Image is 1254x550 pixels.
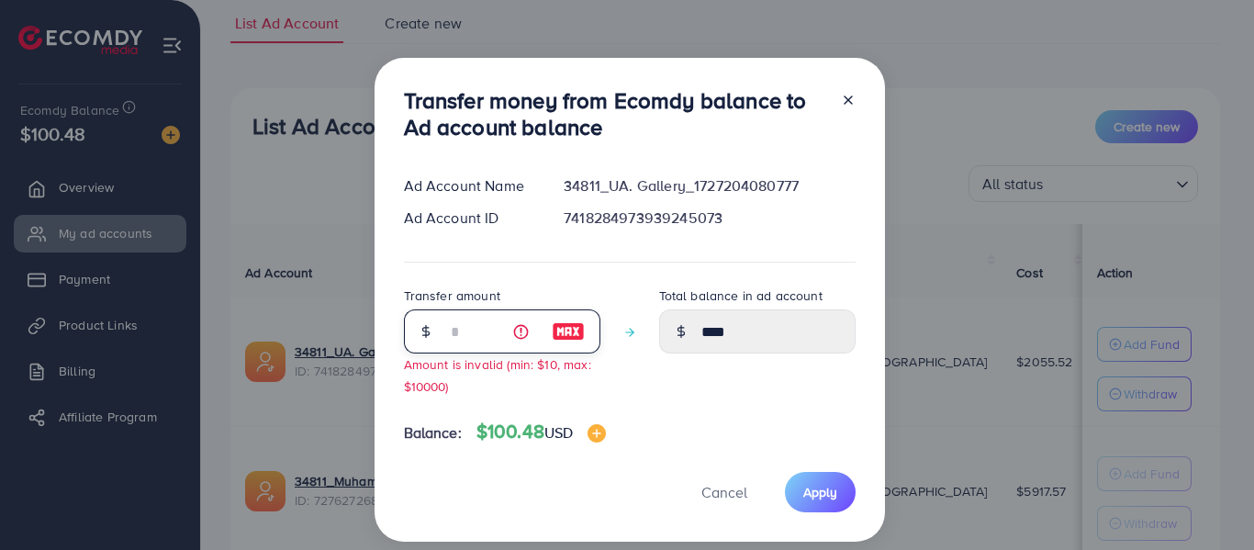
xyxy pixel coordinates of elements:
[404,355,591,394] small: Amount is invalid (min: $10, max: $10000)
[404,87,826,140] h3: Transfer money from Ecomdy balance to Ad account balance
[476,421,607,443] h4: $100.48
[552,320,585,342] img: image
[549,175,869,196] div: 34811_UA. Gallery_1727204080777
[803,483,837,501] span: Apply
[678,472,770,511] button: Cancel
[544,422,573,443] span: USD
[588,424,606,443] img: image
[1176,467,1240,536] iframe: Chat
[389,208,550,229] div: Ad Account ID
[659,286,823,305] label: Total balance in ad account
[389,175,550,196] div: Ad Account Name
[701,482,747,502] span: Cancel
[404,286,500,305] label: Transfer amount
[785,472,856,511] button: Apply
[404,422,462,443] span: Balance:
[549,208,869,229] div: 7418284973939245073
